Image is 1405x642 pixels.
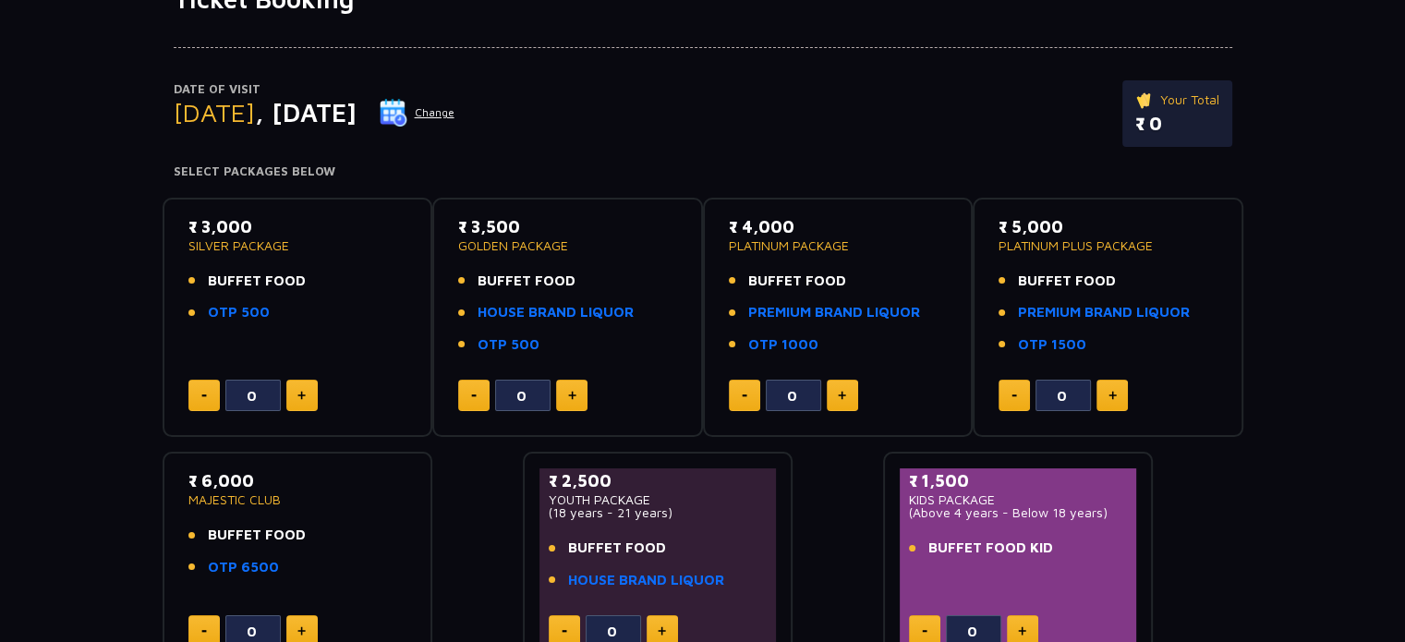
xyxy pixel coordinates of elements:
span: [DATE] [174,97,255,127]
span: , [DATE] [255,97,357,127]
p: ₹ 2,500 [549,468,768,493]
a: PREMIUM BRAND LIQUOR [1018,302,1190,323]
span: BUFFET FOOD [1018,271,1116,292]
img: minus [562,630,567,633]
p: MAJESTIC CLUB [188,493,407,506]
h4: Select Packages Below [174,164,1232,179]
span: BUFFET FOOD [208,271,306,292]
a: OTP 500 [208,302,270,323]
span: BUFFET FOOD [568,538,666,559]
img: plus [838,391,846,400]
img: minus [201,394,207,397]
p: GOLDEN PACKAGE [458,239,677,252]
p: ₹ 3,000 [188,214,407,239]
a: PREMIUM BRAND LIQUOR [748,302,920,323]
p: PLATINUM PLUS PACKAGE [999,239,1217,252]
p: ₹ 0 [1135,110,1219,138]
img: plus [297,626,306,636]
p: ₹ 5,000 [999,214,1217,239]
img: plus [658,626,666,636]
img: minus [922,630,927,633]
p: PLATINUM PACKAGE [729,239,948,252]
p: ₹ 3,500 [458,214,677,239]
p: (Above 4 years - Below 18 years) [909,506,1128,519]
button: Change [379,98,455,127]
img: minus [201,630,207,633]
p: ₹ 4,000 [729,214,948,239]
a: OTP 1500 [1018,334,1086,356]
img: minus [1011,394,1017,397]
p: (18 years - 21 years) [549,506,768,519]
span: BUFFET FOOD KID [928,538,1053,559]
p: KIDS PACKAGE [909,493,1128,506]
img: plus [297,391,306,400]
a: OTP 500 [478,334,539,356]
p: YOUTH PACKAGE [549,493,768,506]
a: OTP 6500 [208,557,279,578]
img: plus [1018,626,1026,636]
img: plus [568,391,576,400]
p: SILVER PACKAGE [188,239,407,252]
p: Your Total [1135,90,1219,110]
a: HOUSE BRAND LIQUOR [478,302,634,323]
a: OTP 1000 [748,334,818,356]
a: HOUSE BRAND LIQUOR [568,570,724,591]
span: BUFFET FOOD [208,525,306,546]
img: minus [742,394,747,397]
p: ₹ 6,000 [188,468,407,493]
img: plus [1108,391,1117,400]
p: Date of Visit [174,80,455,99]
img: minus [471,394,477,397]
p: ₹ 1,500 [909,468,1128,493]
span: BUFFET FOOD [748,271,846,292]
img: ticket [1135,90,1155,110]
span: BUFFET FOOD [478,271,575,292]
